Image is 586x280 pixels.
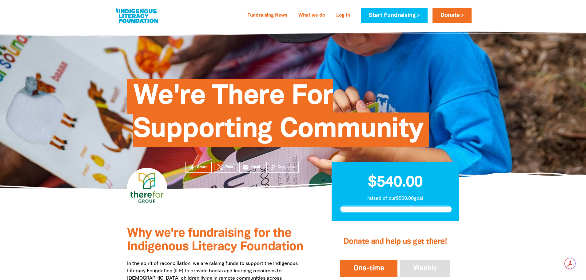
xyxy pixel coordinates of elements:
[133,84,423,147] span: We're There For Supporting Community
[339,259,399,278] button: One-time
[185,162,212,173] a: Share
[361,8,428,23] a: Start Fundraising
[197,164,208,170] span: Share
[433,8,471,23] a: Donate
[239,162,265,173] a: emailEmail
[266,162,299,173] button: Copy Link
[225,164,233,170] span: Post
[127,228,303,253] span: Why we're fundraising for the Indigenous Literacy Foundation
[244,11,291,21] a: Fundraising News
[339,195,452,202] p: raised of our $500.00 goal
[368,175,423,190] span: $540.00
[278,164,295,170] span: Copy Link
[242,164,249,171] i: email
[251,164,260,170] span: Email
[339,230,451,254] h2: Donate and help us get there!
[295,11,329,21] a: What we do
[333,11,354,21] a: Log In
[214,162,237,173] a: Post
[399,259,452,278] button: Weekly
